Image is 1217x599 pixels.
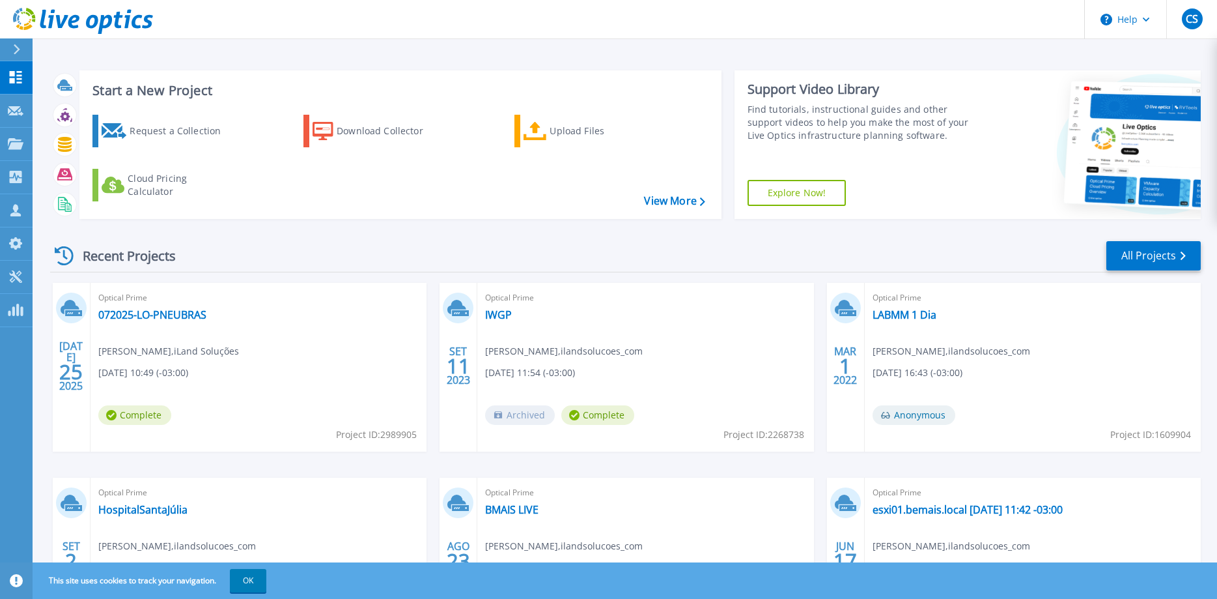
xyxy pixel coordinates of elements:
[723,428,804,442] span: Project ID: 2268738
[447,360,470,372] span: 11
[92,169,238,201] a: Cloud Pricing Calculator
[303,115,449,147] a: Download Collector
[485,503,539,516] a: BMAIS LIVE
[447,555,470,566] span: 23
[873,486,1193,500] span: Optical Prime
[128,172,232,198] div: Cloud Pricing Calculator
[446,537,471,585] div: AGO 2021
[1110,428,1191,442] span: Project ID: 1609904
[98,405,171,425] span: Complete
[98,344,239,358] span: [PERSON_NAME] , iLand Soluções
[873,344,1030,358] span: [PERSON_NAME] , ilandsolucoes_com
[748,180,846,206] a: Explore Now!
[98,291,419,305] span: Optical Prime
[50,240,193,272] div: Recent Projects
[873,503,1063,516] a: esxi01.bemais.local [DATE] 11:42 -03:00
[873,366,962,380] span: [DATE] 16:43 (-03:00)
[873,308,936,321] a: LABMM 1 Dia
[485,366,575,380] span: [DATE] 11:54 (-03:00)
[337,118,441,144] div: Download Collector
[1186,14,1198,24] span: CS
[485,561,575,575] span: [DATE] 18:11 (-03:00)
[514,115,660,147] a: Upload Files
[873,291,1193,305] span: Optical Prime
[550,118,654,144] div: Upload Files
[92,83,705,98] h3: Start a New Project
[485,291,805,305] span: Optical Prime
[485,486,805,500] span: Optical Prime
[336,428,417,442] span: Project ID: 2989905
[98,308,206,321] a: 072025-LO-PNEUBRAS
[59,342,83,390] div: [DATE] 2025
[873,561,962,575] span: [DATE] 10:04 (-03:00)
[92,115,238,147] a: Request a Collection
[59,537,83,585] div: SET 2021
[485,308,512,321] a: IWGP
[485,344,643,358] span: [PERSON_NAME] , ilandsolucoes_com
[59,366,83,377] span: 25
[839,360,851,372] span: 1
[833,555,857,566] span: 17
[130,118,234,144] div: Request a Collection
[98,486,419,500] span: Optical Prime
[98,366,188,380] span: [DATE] 10:49 (-03:00)
[485,539,643,553] span: [PERSON_NAME] , ilandsolucoes_com
[485,405,555,425] span: Archived
[98,503,188,516] a: HospitalSantaJúlia
[833,342,858,390] div: MAR 2022
[748,81,985,98] div: Support Video Library
[36,569,266,592] span: This site uses cookies to track your navigation.
[873,405,955,425] span: Anonymous
[230,569,266,592] button: OK
[446,342,471,390] div: SET 2023
[873,539,1030,553] span: [PERSON_NAME] , ilandsolucoes_com
[65,555,77,566] span: 2
[833,537,858,585] div: JUN 2021
[561,405,634,425] span: Complete
[1106,241,1201,270] a: All Projects
[644,195,705,207] a: View More
[98,561,188,575] span: [DATE] 15:59 (-04:00)
[98,539,256,553] span: [PERSON_NAME] , ilandsolucoes_com
[748,103,985,142] div: Find tutorials, instructional guides and other support videos to help you make the most of your L...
